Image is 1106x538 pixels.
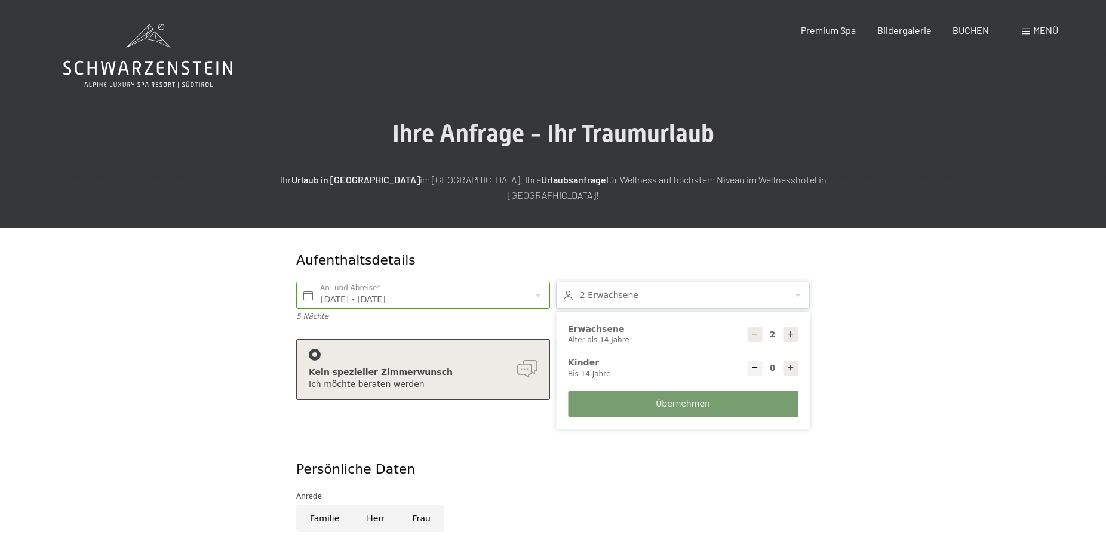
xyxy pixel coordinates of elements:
div: Aufenthaltsdetails [296,251,723,270]
span: Ihre Anfrage - Ihr Traumurlaub [392,119,714,147]
div: Persönliche Daten [296,460,810,479]
strong: Urlaubsanfrage [541,174,606,185]
button: Übernehmen [568,391,798,417]
span: Menü [1033,24,1058,36]
div: Kein spezieller Zimmerwunsch [309,367,537,379]
strong: Urlaub in [GEOGRAPHIC_DATA] [291,174,420,185]
div: Ich möchte beraten werden [309,379,537,391]
p: Ihr im [GEOGRAPHIC_DATA]. Ihre für Wellness auf höchstem Niveau im Wellnesshotel in [GEOGRAPHIC_D... [254,172,852,202]
a: BUCHEN [953,24,989,36]
div: 5 Nächte [296,312,550,322]
div: Anrede [296,490,810,502]
a: Premium Spa [801,24,856,36]
span: Übernehmen [656,398,710,410]
a: Bildergalerie [877,24,932,36]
